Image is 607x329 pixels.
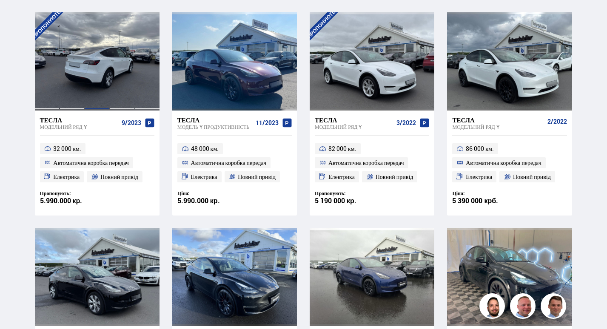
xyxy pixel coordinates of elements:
[315,116,393,124] div: Тесла
[7,3,32,29] button: Відкрийте інтерфейс чату LiveChat
[172,111,297,216] a: Тесла Модель Y ПРОДУКТИВНІСТЬ 11/2023 48 000 км. Автоматична коробка передач Електрика Повний при...
[376,172,413,182] span: Повний привід
[177,190,235,196] div: Ціна:
[40,124,118,130] div: Модельний ряд Y
[542,295,567,320] img: FbJEzSuNWCJXmdc-.webp
[53,144,81,154] span: 32 000 км.
[328,144,356,154] span: 82 000 км.
[256,119,279,126] span: 11/2023
[177,124,252,130] div: Модель Y ПРОДУКТИВНІСТЬ
[466,158,541,168] span: Автоматична коробка передач
[547,118,567,125] span: 2/2022
[466,144,494,154] span: 86 000 км.
[452,116,544,124] div: Тесла
[310,111,434,216] a: Тесла Модельний ряд Y 3/2022 82 000 км. Автоматична коробка передач Електрика Повний привід Пропо...
[466,172,492,182] span: Електрика
[191,158,267,168] span: Автоматична коробка передач
[40,196,83,205] font: 5.990.000 кр.
[191,172,217,182] span: Електрика
[396,119,416,126] span: 3/2022
[238,172,276,182] span: Повний привід
[328,172,355,182] span: Електрика
[53,158,129,168] span: Автоматична коробка передач
[35,111,160,216] a: Тесла Модельний ряд Y 9/2023 32 000 км. Автоматична коробка передач Електрика Повний привід Пропо...
[452,124,544,130] div: Модельний ряд Y
[122,119,141,126] span: 9/2023
[481,295,506,320] img: nhp88E3Fdnt1Opn2.png
[315,196,356,205] font: 5 190 000 кр.
[100,172,138,182] span: Повний привід
[53,172,80,182] span: Електрика
[315,190,372,196] div: Пропонують:
[513,172,551,182] span: Повний привід
[177,116,252,124] div: Тесла
[452,196,498,205] font: 5 390 000 крб.
[315,124,393,130] div: Модельний ряд Y
[40,190,97,196] div: Пропонують:
[328,158,404,168] span: Автоматична коробка передач
[40,116,118,124] div: Тесла
[177,196,220,205] font: 5.990.000 кр.
[511,295,537,320] img: siFngHWaQ9KaOqBr.png
[191,144,219,154] span: 48 000 км.
[452,190,510,196] div: Ціна:
[447,111,572,216] a: Тесла Модельний ряд Y 2/2022 86 000 км. Автоматична коробка передач Електрика Повний привід Ціна:...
